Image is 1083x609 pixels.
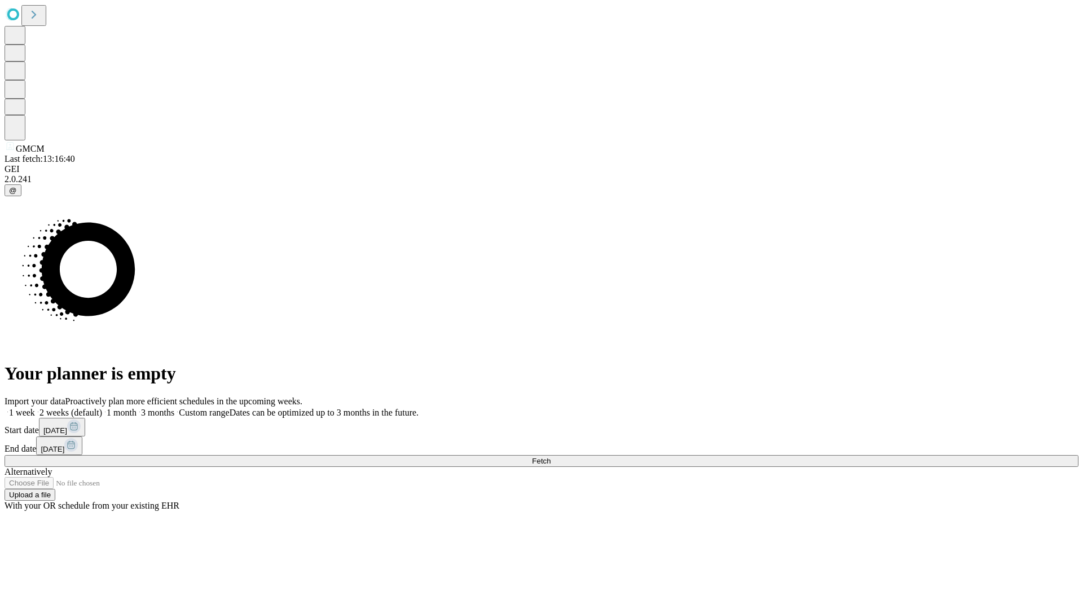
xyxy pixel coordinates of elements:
[5,184,21,196] button: @
[5,489,55,501] button: Upload a file
[230,408,419,417] span: Dates can be optimized up to 3 months in the future.
[9,186,17,195] span: @
[43,426,67,435] span: [DATE]
[141,408,174,417] span: 3 months
[532,457,551,465] span: Fetch
[39,408,102,417] span: 2 weeks (default)
[107,408,137,417] span: 1 month
[5,501,179,510] span: With your OR schedule from your existing EHR
[41,445,64,453] span: [DATE]
[5,363,1078,384] h1: Your planner is empty
[39,418,85,436] button: [DATE]
[5,436,1078,455] div: End date
[9,408,35,417] span: 1 week
[36,436,82,455] button: [DATE]
[5,396,65,406] span: Import your data
[5,467,52,476] span: Alternatively
[5,418,1078,436] div: Start date
[179,408,229,417] span: Custom range
[5,164,1078,174] div: GEI
[5,154,75,164] span: Last fetch: 13:16:40
[65,396,302,406] span: Proactively plan more efficient schedules in the upcoming weeks.
[16,144,45,153] span: GMCM
[5,455,1078,467] button: Fetch
[5,174,1078,184] div: 2.0.241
